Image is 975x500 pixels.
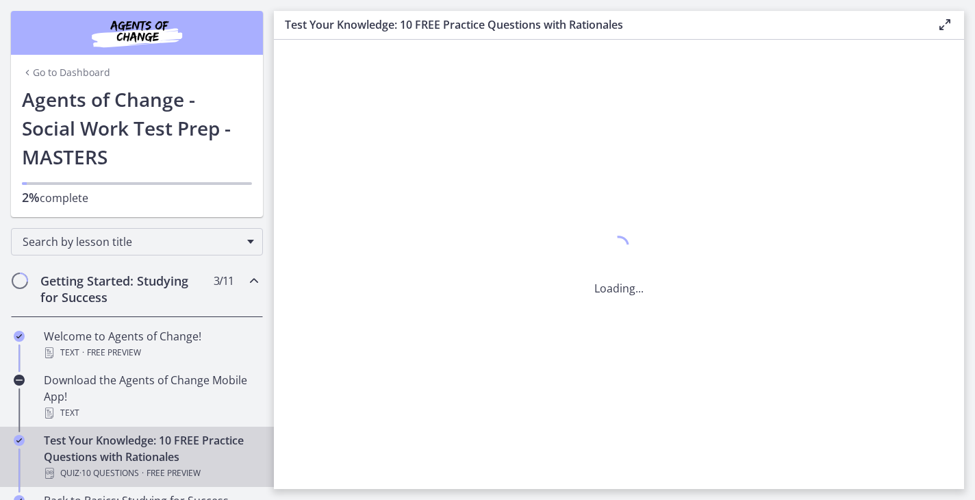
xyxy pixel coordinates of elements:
[40,273,207,305] h2: Getting Started: Studying for Success
[82,345,84,361] span: ·
[285,16,915,33] h3: Test Your Knowledge: 10 FREE Practice Questions with Rationales
[23,234,240,249] span: Search by lesson title
[44,432,257,482] div: Test Your Knowledge: 10 FREE Practice Questions with Rationales
[87,345,141,361] span: Free preview
[44,405,257,421] div: Text
[44,328,257,361] div: Welcome to Agents of Change!
[214,273,233,289] span: 3 / 11
[22,189,252,206] p: complete
[44,345,257,361] div: Text
[142,465,144,482] span: ·
[594,232,644,264] div: 1
[22,85,252,171] h1: Agents of Change - Social Work Test Prep - MASTERS
[55,16,219,49] img: Agents of Change Social Work Test Prep
[11,228,263,255] div: Search by lesson title
[14,435,25,446] i: Completed
[147,465,201,482] span: Free preview
[22,189,40,205] span: 2%
[79,465,139,482] span: · 10 Questions
[44,465,257,482] div: Quiz
[22,66,110,79] a: Go to Dashboard
[44,372,257,421] div: Download the Agents of Change Mobile App!
[594,280,644,297] p: Loading...
[14,331,25,342] i: Completed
